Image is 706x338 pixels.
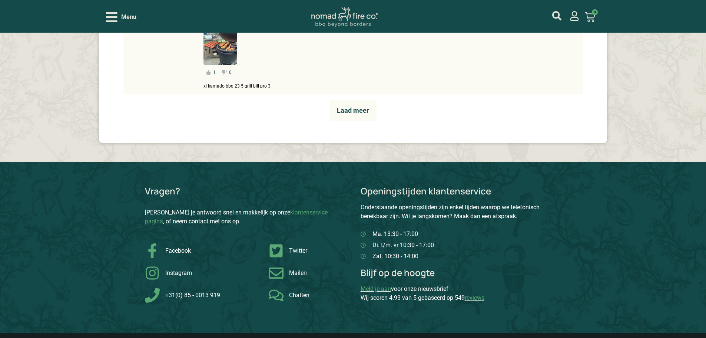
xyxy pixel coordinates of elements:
[465,294,484,301] a: reviews
[203,79,577,89] a: xl kamado bbq 23 5 grill bill pro 3
[287,291,309,300] span: Chatten
[361,285,391,292] a: Meld je aan
[576,7,604,27] a: 0
[371,230,418,239] span: Ma. 13:30 - 17:00
[287,269,307,278] span: Mailen
[361,187,561,196] p: Openingstijden klantenservice
[361,285,561,302] p: voor onze nieuwsbrief Wij scoren 4.93 van 5 gebaseerd op 549
[145,266,261,280] a: Grill Bill Instagram
[552,11,561,20] a: mijn account
[337,106,369,114] span: Laad meer
[371,252,418,261] span: Zat. 10:30 - 14:00
[145,243,261,258] a: Grill Bill Facebook
[203,83,271,89] div: xl kamado bbq 23 5 grill bill pro 3
[211,70,218,74] span: 1
[592,9,598,15] span: 0
[145,288,261,303] a: Grill Bill Telefoon
[145,187,180,196] p: Vragen?
[145,209,328,225] a: klantenservice pagina
[570,11,579,21] a: mijn account
[163,246,191,255] span: Facebook
[371,241,434,250] span: Di. t/m. vr 10:30 - 17:00
[269,288,339,303] a: Grill Bill Chat
[163,291,220,300] span: +31(0) 85 - 0013 919
[269,266,339,280] a: Grill Bill Contact
[227,70,232,74] span: 0
[361,203,561,221] p: Onderstaande openingstijden zijn enkel tijden waarop we telefonisch bereikbaar zijn. Wil je langs...
[311,7,378,27] img: Nomad Logo
[163,269,192,278] span: Instagram
[361,268,561,277] p: Blijf op de hoogte
[287,246,307,255] span: Twitter
[203,21,237,65] img: User picture
[121,13,136,22] span: Menu
[145,208,346,226] p: [PERSON_NAME] je antwoord snel en makkelijk op onze , of neem contact met ons op.
[269,243,339,258] a: Grill Bill Twitter
[106,11,136,24] div: Open/Close Menu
